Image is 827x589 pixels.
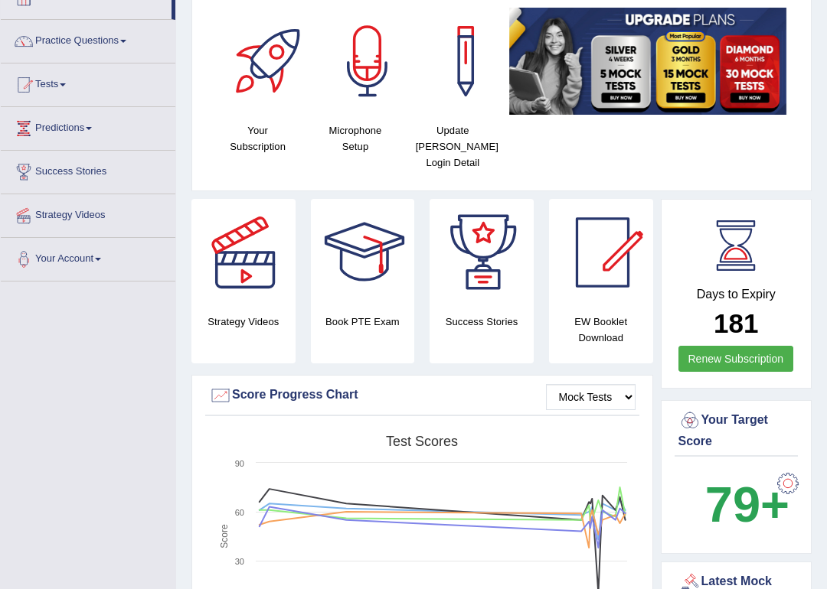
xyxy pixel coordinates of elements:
[235,508,244,517] text: 60
[1,238,175,276] a: Your Account
[311,314,415,330] h4: Book PTE Exam
[314,122,396,155] h4: Microphone Setup
[1,20,175,58] a: Practice Questions
[235,459,244,468] text: 90
[386,434,458,449] tspan: Test scores
[678,346,794,372] a: Renew Subscription
[1,107,175,145] a: Predictions
[549,314,653,346] h4: EW Booklet Download
[705,477,789,532] b: 79+
[217,122,299,155] h4: Your Subscription
[235,557,244,566] text: 30
[1,194,175,233] a: Strategy Videos
[1,63,175,102] a: Tests
[209,384,636,407] div: Score Progress Chart
[219,524,230,548] tspan: Score
[191,314,296,330] h4: Strategy Videos
[430,314,534,330] h4: Success Stories
[509,8,786,115] img: small5.jpg
[678,409,795,451] div: Your Target Score
[412,122,494,171] h4: Update [PERSON_NAME] Login Detail
[678,288,795,301] h4: Days to Expiry
[1,151,175,189] a: Success Stories
[714,308,758,338] b: 181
